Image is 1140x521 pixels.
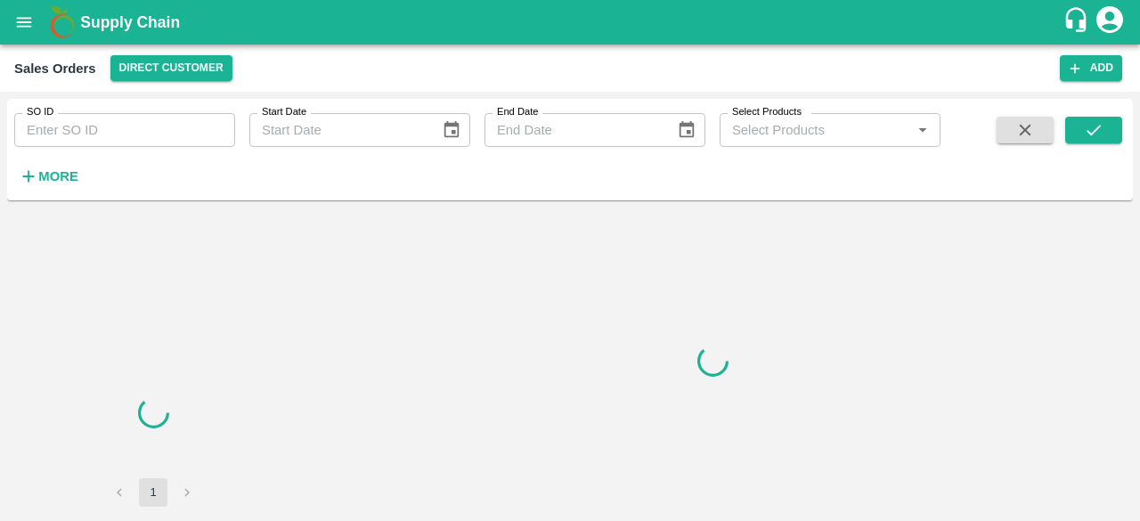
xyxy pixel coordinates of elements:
button: Choose date [435,113,468,147]
label: SO ID [27,105,53,119]
button: Choose date [670,113,704,147]
div: account of current user [1094,4,1126,41]
button: page 1 [139,478,167,507]
div: Sales Orders [14,57,96,80]
button: Open [911,118,934,142]
button: More [14,161,83,191]
a: Supply Chain [80,10,1063,35]
strong: More [38,169,78,183]
button: Select DC [110,55,232,81]
b: Supply Chain [80,13,180,31]
div: customer-support [1063,6,1094,38]
label: Start Date [262,105,306,119]
button: open drawer [4,2,45,43]
label: End Date [497,105,538,119]
nav: pagination navigation [102,478,204,507]
input: Start Date [249,113,427,147]
label: Select Products [732,105,802,119]
input: End Date [484,113,663,147]
img: logo [45,4,80,40]
input: Enter SO ID [14,113,235,147]
button: Add [1060,55,1122,81]
input: Select Products [725,118,906,142]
